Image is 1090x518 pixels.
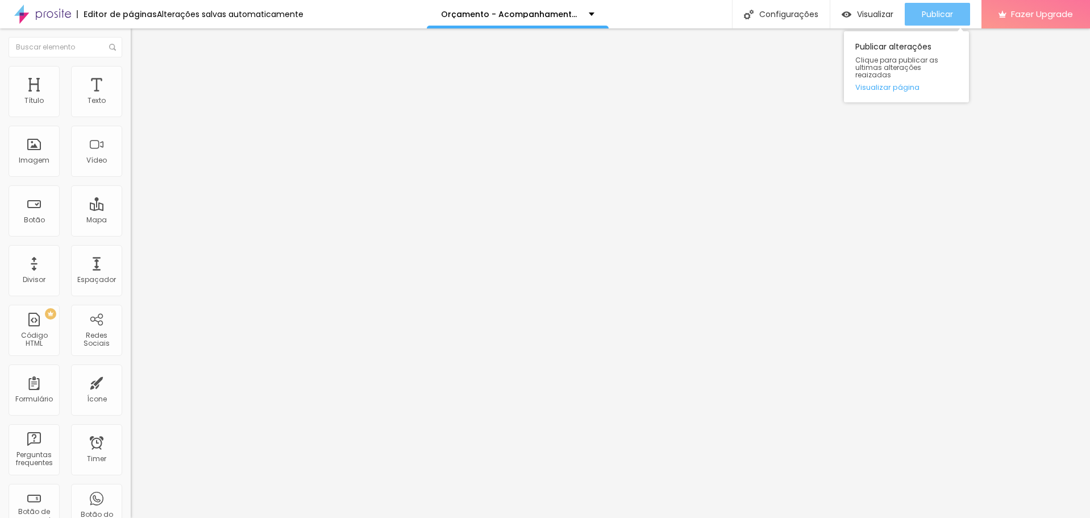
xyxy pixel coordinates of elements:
button: Publicar [905,3,970,26]
a: Visualizar página [855,84,958,91]
img: view-1.svg [842,10,851,19]
div: Mapa [86,216,107,224]
div: Texto [88,97,106,105]
img: Icone [744,10,754,19]
div: Espaçador [77,276,116,284]
div: Código HTML [11,331,56,348]
div: Timer [87,455,106,463]
div: Publicar alterações [844,31,969,102]
div: Título [24,97,44,105]
div: Perguntas frequentes [11,451,56,467]
span: Fazer Upgrade [1011,9,1073,19]
div: Formulário [15,395,53,403]
input: Buscar elemento [9,37,122,57]
div: Ícone [87,395,107,403]
div: Editor de páginas [77,10,157,18]
div: Alterações salvas automaticamente [157,10,303,18]
span: Clique para publicar as ultimas alterações reaizadas [855,56,958,79]
div: Vídeo [86,156,107,164]
div: Redes Sociais [74,331,119,348]
div: Imagem [19,156,49,164]
span: Publicar [922,10,953,19]
p: Orçamento - Acompanhamento Infantil [441,10,580,18]
img: Icone [109,44,116,51]
iframe: Editor [131,28,1090,518]
div: Botão [24,216,45,224]
span: Visualizar [857,10,893,19]
button: Visualizar [830,3,905,26]
div: Divisor [23,276,45,284]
